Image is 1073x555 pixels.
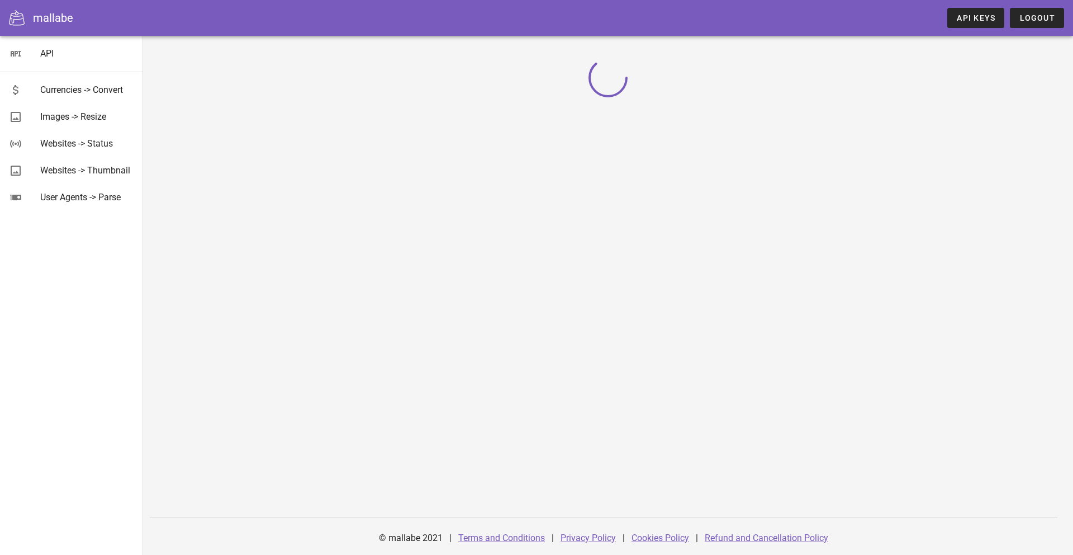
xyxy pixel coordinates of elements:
[458,533,545,543] a: Terms and Conditions
[40,165,134,176] div: Websites -> Thumbnail
[552,525,554,552] div: |
[623,525,625,552] div: |
[705,533,828,543] a: Refund and Cancellation Policy
[696,525,698,552] div: |
[1019,13,1055,22] span: Logout
[40,192,134,203] div: User Agents -> Parse
[632,533,689,543] a: Cookies Policy
[40,48,134,59] div: API
[40,84,134,95] div: Currencies -> Convert
[40,111,134,122] div: Images -> Resize
[40,138,134,149] div: Websites -> Status
[561,533,616,543] a: Privacy Policy
[956,13,995,22] span: API Keys
[372,525,449,552] div: © mallabe 2021
[33,10,73,26] div: mallabe
[449,525,452,552] div: |
[947,8,1004,28] a: API Keys
[1010,8,1064,28] button: Logout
